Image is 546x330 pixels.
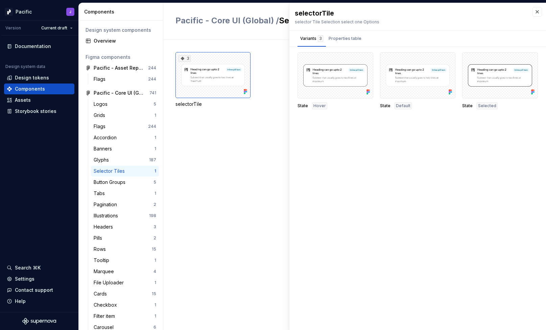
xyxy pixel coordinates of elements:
[15,287,53,293] div: Contact support
[91,210,159,221] a: Illustrations198
[86,54,156,61] div: Figma components
[153,101,156,107] div: 5
[41,25,67,31] span: Current draft
[15,298,26,305] div: Help
[148,65,156,71] div: 244
[69,9,71,15] div: J
[91,300,159,310] a: Checkbox1
[149,90,156,96] div: 741
[94,235,105,241] div: Pills
[91,155,159,165] a: Glyphs187
[295,8,526,18] div: selectorTile
[94,257,112,264] div: Tooltip
[1,4,77,19] button: PacificJ
[295,19,526,25] div: selector Tile Selection select one Options
[5,64,45,69] div: Design system data
[91,233,159,243] a: Pills2
[313,103,326,109] span: Hover
[91,132,159,143] a: Accordion1
[155,168,156,174] div: 1
[5,8,13,16] img: 8d0dbd7b-a897-4c39-8ca0-62fbda938e11.png
[91,255,159,266] a: Tooltip1
[175,15,438,26] h2: Selector Tiles
[4,72,74,83] a: Design tokens
[152,291,156,297] div: 15
[175,101,251,108] div: selectorTile
[329,35,361,42] div: Properties table
[94,313,118,320] div: Filter item
[298,103,308,109] span: State
[5,25,21,31] div: Version
[396,103,410,109] span: Default
[86,27,156,33] div: Design system components
[91,277,159,288] a: File Uploader1
[91,74,159,85] a: Flags244
[91,199,159,210] a: Pagination2
[155,191,156,196] div: 1
[149,213,156,218] div: 198
[94,145,115,152] div: Banners
[148,124,156,129] div: 244
[15,43,51,50] div: Documentation
[15,97,31,103] div: Assets
[91,311,159,322] a: Filter item1
[91,143,159,154] a: Banners1
[94,38,156,44] div: Overview
[94,134,119,141] div: Accordion
[380,103,390,109] span: State
[22,318,56,325] svg: Supernova Logo
[91,99,159,110] a: Logos5
[38,23,76,33] button: Current draft
[15,108,56,115] div: Storybook stories
[153,269,156,274] div: 4
[179,55,191,62] div: 3
[91,244,159,255] a: Rows15
[318,35,323,42] div: 3
[94,65,144,71] div: Pacific - Asset Repository (Flags)
[91,221,159,232] a: Headers3
[83,63,159,73] a: Pacific - Asset Repository (Flags)244
[91,266,159,277] a: Marquee4
[148,76,156,82] div: 244
[94,190,108,197] div: Tabs
[155,302,156,308] div: 1
[91,110,159,121] a: Grids1
[4,95,74,105] a: Assets
[91,177,159,188] a: Button Groups5
[155,280,156,285] div: 1
[91,166,159,176] a: Selector Tiles1
[153,224,156,230] div: 3
[94,90,144,96] div: Pacific - Core UI (Global)
[478,103,496,109] span: Selected
[83,88,159,98] a: Pacific - Core UI (Global)741
[94,157,112,163] div: Glyphs
[153,325,156,330] div: 6
[152,246,156,252] div: 15
[94,212,121,219] div: Illustrations
[4,285,74,296] button: Contact support
[94,179,128,186] div: Button Groups
[462,103,473,109] span: State
[155,313,156,319] div: 1
[15,276,34,282] div: Settings
[84,8,160,15] div: Components
[175,16,279,25] span: Pacific - Core UI (Global) /
[4,41,74,52] a: Documentation
[155,258,156,263] div: 1
[175,52,251,108] div: 3selectorTile
[94,201,120,208] div: Pagination
[94,123,108,130] div: Flags
[15,264,41,271] div: Search ⌘K
[16,8,32,15] div: Pacific
[94,268,117,275] div: Marquee
[300,35,323,42] div: Variants
[4,106,74,117] a: Storybook stories
[153,180,156,185] div: 5
[94,112,108,119] div: Grids
[94,101,110,108] div: Logos
[94,290,110,297] div: Cards
[91,288,159,299] a: Cards15
[91,188,159,199] a: Tabs1
[94,168,127,174] div: Selector Tiles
